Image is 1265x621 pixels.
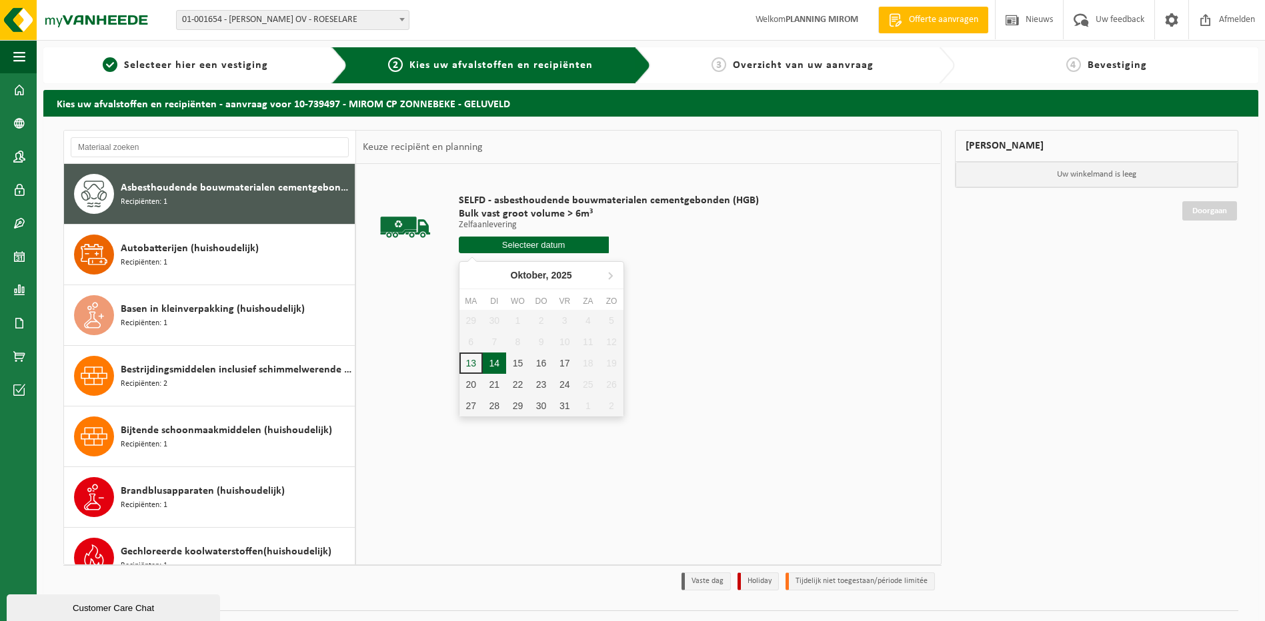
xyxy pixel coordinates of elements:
[459,395,483,416] div: 27
[121,317,167,330] span: Recipiënten: 1
[388,57,403,72] span: 2
[50,57,321,73] a: 1Selecteer hier een vestiging
[483,295,506,308] div: di
[64,406,355,467] button: Bijtende schoonmaakmiddelen (huishoudelijk) Recipiënten: 1
[738,572,779,590] li: Holiday
[483,352,506,374] div: 14
[121,560,167,572] span: Recipiënten: 1
[64,346,355,406] button: Bestrijdingsmiddelen inclusief schimmelwerende beschermingsmiddelen (huishoudelijk) Recipiënten: 2
[506,295,529,308] div: wo
[103,57,117,72] span: 1
[529,352,553,374] div: 16
[955,130,1239,162] div: [PERSON_NAME]
[483,395,506,416] div: 28
[599,295,623,308] div: zo
[505,265,577,286] div: Oktober,
[712,57,726,72] span: 3
[459,207,759,221] span: Bulk vast groot volume > 6m³
[733,60,874,71] span: Overzicht van uw aanvraag
[483,374,506,395] div: 21
[576,295,599,308] div: za
[529,395,553,416] div: 30
[786,572,935,590] li: Tijdelijk niet toegestaan/période limitée
[121,196,167,209] span: Recipiënten: 1
[459,374,483,395] div: 20
[121,438,167,451] span: Recipiënten: 1
[121,241,259,257] span: Autobatterijen (huishoudelijk)
[7,592,223,621] iframe: chat widget
[64,467,355,528] button: Brandblusapparaten (huishoudelijk) Recipiënten: 1
[529,374,553,395] div: 23
[786,15,858,25] strong: PLANNING MIROM
[409,60,593,71] span: Kies uw afvalstoffen en recipiënten
[43,90,1258,116] h2: Kies uw afvalstoffen en recipiënten - aanvraag voor 10-739497 - MIROM CP ZONNEBEKE - GELUVELD
[121,499,167,512] span: Recipiënten: 1
[553,352,576,374] div: 17
[506,352,529,374] div: 15
[124,60,268,71] span: Selecteer hier een vestiging
[553,295,576,308] div: vr
[553,395,576,416] div: 31
[878,7,988,33] a: Offerte aanvragen
[459,221,759,230] p: Zelfaanlevering
[1182,201,1237,221] a: Doorgaan
[64,225,355,285] button: Autobatterijen (huishoudelijk) Recipiënten: 1
[682,572,731,590] li: Vaste dag
[459,194,759,207] span: SELFD - asbesthoudende bouwmaterialen cementgebonden (HGB)
[71,137,349,157] input: Materiaal zoeken
[121,180,351,196] span: Asbesthoudende bouwmaterialen cementgebonden (hechtgebonden)
[121,362,351,378] span: Bestrijdingsmiddelen inclusief schimmelwerende beschermingsmiddelen (huishoudelijk)
[64,528,355,588] button: Gechloreerde koolwaterstoffen(huishoudelijk) Recipiënten: 1
[506,395,529,416] div: 29
[177,11,409,29] span: 01-001654 - MIROM ROESELARE OV - ROESELARE
[551,271,572,280] i: 2025
[176,10,409,30] span: 01-001654 - MIROM ROESELARE OV - ROESELARE
[64,164,355,225] button: Asbesthoudende bouwmaterialen cementgebonden (hechtgebonden) Recipiënten: 1
[956,162,1238,187] p: Uw winkelmand is leeg
[906,13,982,27] span: Offerte aanvragen
[121,422,332,438] span: Bijtende schoonmaakmiddelen (huishoudelijk)
[529,295,553,308] div: do
[459,295,483,308] div: ma
[459,237,609,253] input: Selecteer datum
[121,257,167,269] span: Recipiënten: 1
[121,483,285,499] span: Brandblusapparaten (huishoudelijk)
[1066,57,1081,72] span: 4
[459,352,483,374] div: 13
[1088,60,1147,71] span: Bevestiging
[553,374,576,395] div: 24
[121,301,305,317] span: Basen in kleinverpakking (huishoudelijk)
[121,544,331,560] span: Gechloreerde koolwaterstoffen(huishoudelijk)
[506,374,529,395] div: 22
[356,131,489,164] div: Keuze recipiënt en planning
[64,285,355,346] button: Basen in kleinverpakking (huishoudelijk) Recipiënten: 1
[121,378,167,390] span: Recipiënten: 2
